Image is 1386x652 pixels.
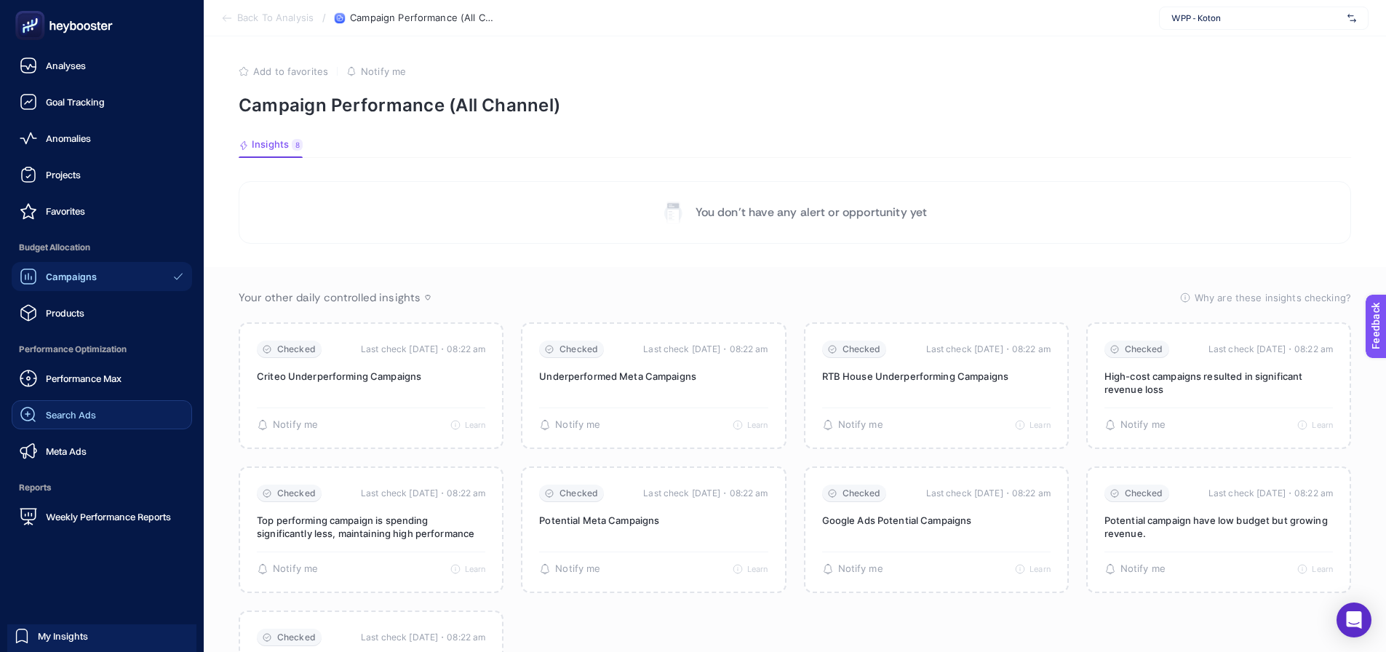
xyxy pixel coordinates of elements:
[12,87,192,116] a: Goal Tracking
[1029,420,1051,430] span: Learn
[822,563,883,575] button: Notify me
[12,196,192,226] a: Favorites
[273,419,318,431] span: Notify me
[822,370,1051,383] p: RTB House Underperforming Campaigns
[1208,342,1333,357] time: Last check [DATE]・08:22 am
[555,563,600,575] span: Notify me
[257,419,318,431] button: Notify me
[12,437,192,466] a: Meta Ads
[361,342,485,357] time: Last check [DATE]・08:22 am
[273,563,318,575] span: Notify me
[1195,290,1351,305] span: Why are these insights checking?
[539,563,600,575] button: Notify me
[1347,11,1356,25] img: svg%3e
[12,124,192,153] a: Anomalies
[361,630,485,645] time: Last check [DATE]・08:22 am
[38,630,88,642] span: My Insights
[465,420,486,430] span: Learn
[12,400,192,429] a: Search Ads
[361,65,406,77] span: Notify me
[257,370,485,383] p: Criteo Underperforming Campaigns
[1015,564,1051,574] button: Learn
[46,445,87,457] span: Meta Ads
[46,307,84,319] span: Products
[12,364,192,393] a: Performance Max
[1297,564,1333,574] button: Learn
[822,419,883,431] button: Notify me
[46,205,85,217] span: Favorites
[1104,419,1166,431] button: Notify me
[1015,420,1051,430] button: Learn
[733,420,768,430] button: Learn
[1104,514,1333,540] p: Potential campaign have low budget but growing revenue.
[277,488,316,499] span: Checked
[539,514,768,527] p: Potential Meta Campaigns
[277,632,316,643] span: Checked
[450,564,486,574] button: Learn
[12,335,192,364] span: Performance Optimization
[237,12,314,24] span: Back To Analysis
[46,132,91,144] span: Anomalies
[46,373,122,384] span: Performance Max
[239,290,421,305] span: Your other daily controlled insights
[322,12,326,23] span: /
[46,96,105,108] span: Goal Tracking
[1208,486,1333,501] time: Last check [DATE]・08:22 am
[46,409,96,421] span: Search Ads
[361,486,485,501] time: Last check [DATE]・08:22 am
[12,160,192,189] a: Projects
[559,488,598,499] span: Checked
[292,139,303,151] div: 8
[46,271,97,282] span: Campaigns
[733,564,768,574] button: Learn
[1104,370,1333,396] p: High-cost campaigns resulted in significant revenue loss
[253,65,328,77] span: Add to favorites
[747,564,768,574] span: Learn
[822,514,1051,527] p: Google Ads Potential Campaigns
[539,419,600,431] button: Notify me
[1312,564,1333,574] span: Learn
[350,12,495,24] span: Campaign Performance (All Channel)
[1104,563,1166,575] button: Notify me
[539,370,768,383] p: Underperformed Meta Campaigns
[7,624,196,648] a: My Insights
[643,486,768,501] time: Last check [DATE]・08:22 am
[46,511,171,522] span: Weekly Performance Reports
[1029,564,1051,574] span: Learn
[926,342,1051,357] time: Last check [DATE]・08:22 am
[1125,488,1163,499] span: Checked
[838,419,883,431] span: Notify me
[12,298,192,327] a: Products
[1297,420,1333,430] button: Learn
[9,4,55,16] span: Feedback
[559,344,598,355] span: Checked
[926,486,1051,501] time: Last check [DATE]・08:22 am
[239,95,1351,116] p: Campaign Performance (All Channel)
[277,344,316,355] span: Checked
[46,60,86,71] span: Analyses
[12,233,192,262] span: Budget Allocation
[12,262,192,291] a: Campaigns
[1171,12,1342,24] span: WPP - Koton
[257,514,485,540] p: Top performing campaign is spending significantly less, maintaining high performance
[239,65,328,77] button: Add to favorites
[257,563,318,575] button: Notify me
[252,139,289,151] span: Insights
[346,65,406,77] button: Notify me
[696,204,928,221] p: You don’t have any alert or opportunity yet
[843,344,881,355] span: Checked
[12,502,192,531] a: Weekly Performance Reports
[1120,419,1166,431] span: Notify me
[747,420,768,430] span: Learn
[1120,563,1166,575] span: Notify me
[12,473,192,502] span: Reports
[46,169,81,180] span: Projects
[450,420,486,430] button: Learn
[12,51,192,80] a: Analyses
[643,342,768,357] time: Last check [DATE]・08:22 am
[1125,344,1163,355] span: Checked
[555,419,600,431] span: Notify me
[1337,603,1371,637] div: Open Intercom Messenger
[838,563,883,575] span: Notify me
[1312,420,1333,430] span: Learn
